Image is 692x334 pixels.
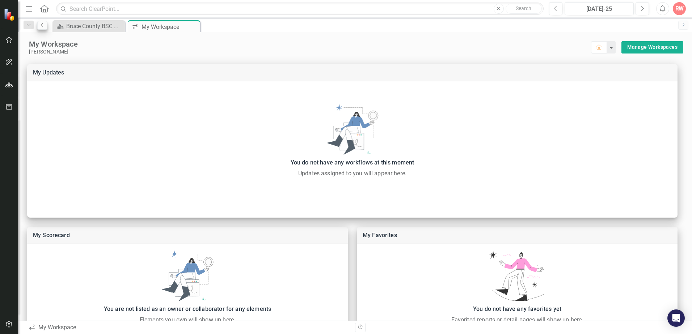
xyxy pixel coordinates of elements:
a: My Updates [33,69,64,76]
div: Elements you own will show up here. [31,316,344,324]
div: Favorited reports or detail pages will show up here. [360,316,674,324]
a: My Scorecard [33,232,70,239]
input: Search ClearPoint... [56,3,544,15]
div: My Workspace [29,39,591,49]
a: Bruce County BSC Welcome Page [54,22,123,31]
a: Manage Workspaces [627,43,678,52]
div: split button [621,41,683,53]
img: ClearPoint Strategy [3,8,17,21]
span: Search [516,5,531,11]
div: My Workspace [142,22,198,31]
div: Open Intercom Messenger [667,309,685,327]
div: You do not have any favorites yet [360,304,674,314]
div: Bruce County BSC Welcome Page [66,22,123,31]
button: RW [673,2,686,15]
button: Manage Workspaces [621,41,683,53]
a: My Favorites [363,232,397,239]
div: [DATE]-25 [567,5,631,13]
div: You are not listed as an owner or collaborator for any elements [31,304,344,314]
button: Search [506,4,542,14]
div: Updates assigned to you will appear here. [31,169,674,178]
div: You do not have any workflows at this moment [31,158,674,168]
div: [PERSON_NAME] [29,49,591,55]
div: My Workspace [28,324,350,332]
button: [DATE]-25 [565,2,634,15]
